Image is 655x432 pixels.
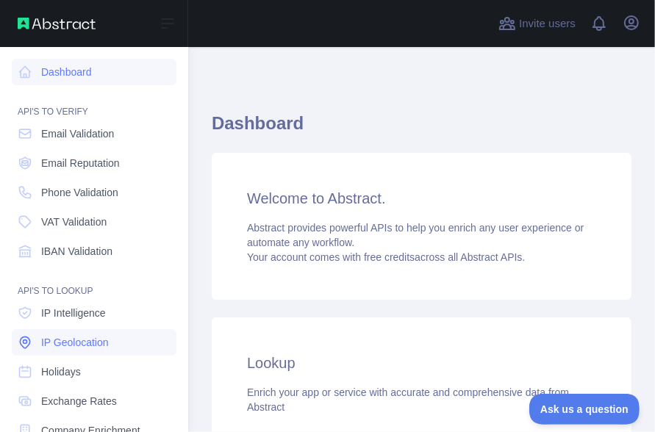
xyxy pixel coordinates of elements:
[529,394,640,425] iframe: Toggle Customer Support
[41,244,112,259] span: IBAN Validation
[41,335,109,350] span: IP Geolocation
[12,300,176,326] a: IP Intelligence
[247,386,569,413] span: Enrich your app or service with accurate and comprehensive data from Abstract
[247,222,584,248] span: Abstract provides powerful APIs to help you enrich any user experience or automate any workflow.
[41,394,117,408] span: Exchange Rates
[212,112,631,147] h1: Dashboard
[364,251,415,263] span: free credits
[41,215,107,229] span: VAT Validation
[519,15,576,32] span: Invite users
[247,251,525,263] span: Your account comes with across all Abstract APIs.
[12,120,176,147] a: Email Validation
[12,238,176,264] a: IBAN Validation
[41,185,118,200] span: Phone Validation
[247,188,596,209] h3: Welcome to Abstract.
[495,12,579,35] button: Invite users
[41,306,106,320] span: IP Intelligence
[12,88,176,118] div: API'S TO VERIFY
[12,209,176,235] a: VAT Validation
[247,353,596,373] h3: Lookup
[18,18,96,29] img: Abstract API
[12,267,176,297] div: API'S TO LOOKUP
[41,156,120,170] span: Email Reputation
[12,150,176,176] a: Email Reputation
[12,359,176,385] a: Holidays
[12,179,176,206] a: Phone Validation
[41,126,114,141] span: Email Validation
[12,329,176,356] a: IP Geolocation
[12,388,176,414] a: Exchange Rates
[12,59,176,85] a: Dashboard
[41,364,81,379] span: Holidays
